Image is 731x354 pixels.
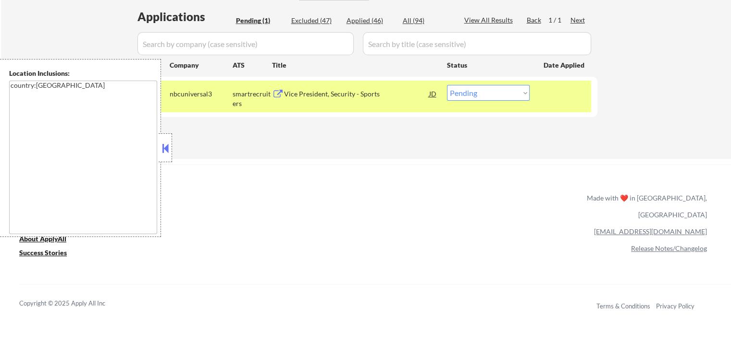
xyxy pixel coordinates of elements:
[428,85,438,102] div: JD
[363,32,591,55] input: Search by title (case sensitive)
[631,244,707,252] a: Release Notes/Changelog
[284,89,429,99] div: Vice President, Security - Sports
[19,203,386,213] a: Refer & earn free applications 👯‍♀️
[548,15,570,25] div: 1 / 1
[656,302,694,310] a: Privacy Policy
[570,15,586,25] div: Next
[170,60,233,70] div: Company
[236,16,284,25] div: Pending (1)
[9,69,157,78] div: Location Inclusions:
[233,89,272,108] div: smartrecruiters
[447,56,530,73] div: Status
[137,11,233,23] div: Applications
[527,15,542,25] div: Back
[19,299,130,308] div: Copyright © 2025 Apply All Inc
[137,32,354,55] input: Search by company (case sensitive)
[19,248,80,260] a: Success Stories
[19,234,80,246] a: About ApplyAll
[170,89,233,99] div: nbcuniversal3
[464,15,516,25] div: View All Results
[347,16,395,25] div: Applied (46)
[596,302,650,310] a: Terms & Conditions
[403,16,451,25] div: All (94)
[233,60,272,70] div: ATS
[291,16,339,25] div: Excluded (47)
[594,227,707,236] a: [EMAIL_ADDRESS][DOMAIN_NAME]
[544,60,586,70] div: Date Applied
[583,189,707,223] div: Made with ❤️ in [GEOGRAPHIC_DATA], [GEOGRAPHIC_DATA]
[19,248,67,257] u: Success Stories
[19,235,66,243] u: About ApplyAll
[272,60,438,70] div: Title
